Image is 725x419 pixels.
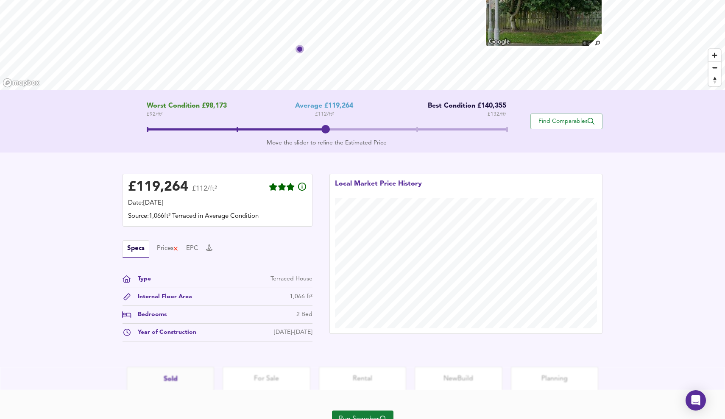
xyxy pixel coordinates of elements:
[296,310,312,319] div: 2 Bed
[270,275,312,283] div: Terraced House
[3,78,40,88] a: Mapbox homepage
[147,102,227,110] span: Worst Condition £98,173
[686,390,706,411] div: Open Intercom Messenger
[128,181,188,194] div: £ 119,264
[708,74,721,86] button: Reset bearing to north
[131,292,192,301] div: Internal Floor Area
[488,110,506,119] span: £ 132 / ft²
[147,139,507,147] div: Move the slider to refine the Estimated Price
[131,275,151,283] div: Type
[128,212,307,221] div: Source: 1,066ft² Terraced in Average Condition
[588,33,602,47] img: search
[708,61,721,74] button: Zoom out
[128,199,307,208] div: Date: [DATE]
[157,244,178,253] button: Prices
[147,110,227,119] span: £ 92 / ft²
[186,244,198,253] button: EPC
[274,328,312,337] div: [DATE]-[DATE]
[708,49,721,61] button: Zoom in
[290,292,312,301] div: 1,066 ft²
[123,240,149,258] button: Specs
[708,62,721,74] span: Zoom out
[192,186,217,198] span: £112/ft²
[535,117,598,125] span: Find Comparables
[295,102,353,110] div: Average £119,264
[131,328,196,337] div: Year of Construction
[335,179,422,198] div: Local Market Price History
[131,310,167,319] div: Bedrooms
[530,114,602,129] button: Find Comparables
[421,102,506,110] div: Best Condition £140,355
[315,110,334,119] span: £ 112 / ft²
